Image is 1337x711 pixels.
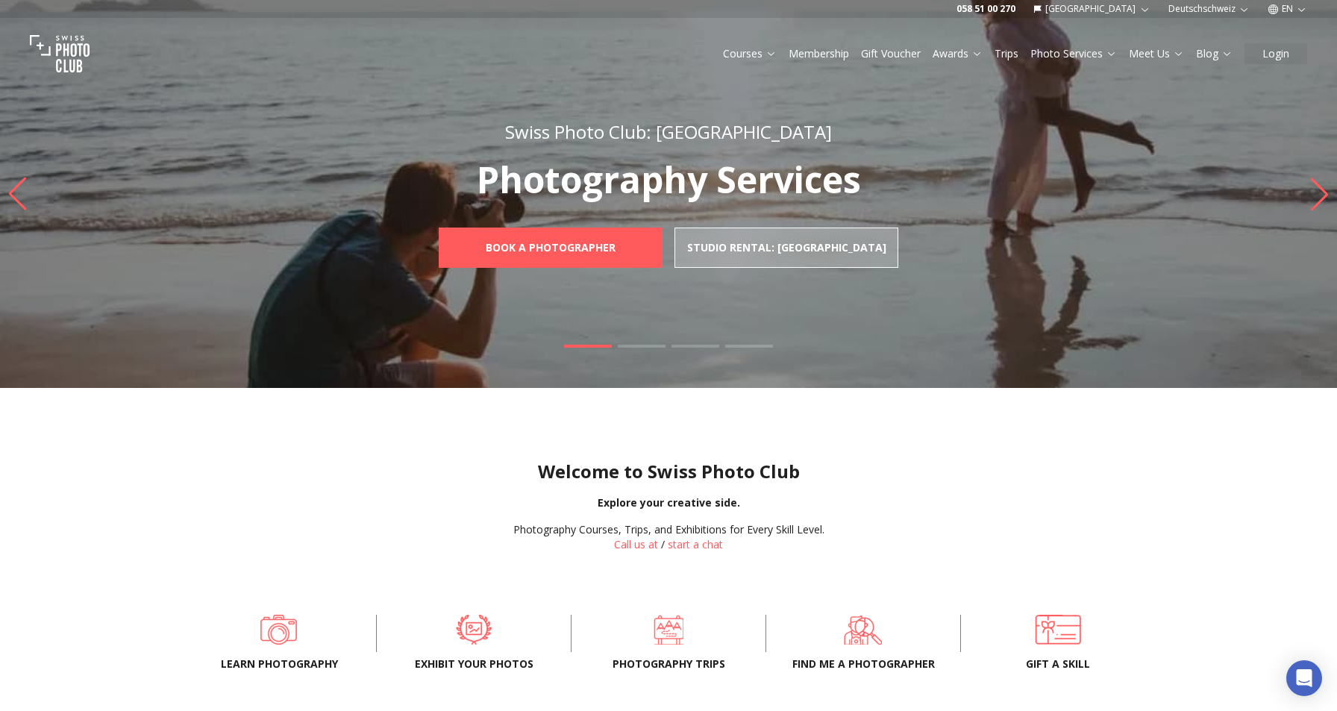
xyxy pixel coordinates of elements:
button: Photo Services [1024,43,1123,64]
div: / [513,522,824,552]
a: Trips [995,46,1018,61]
a: Learn Photography [206,615,352,645]
a: Call us at [614,537,658,551]
a: Book a photographer [439,228,663,268]
button: Membership [783,43,855,64]
button: Awards [927,43,989,64]
a: Studio Rental: [GEOGRAPHIC_DATA] [674,228,898,268]
div: Explore your creative side. [12,495,1325,510]
span: Find me a photographer [790,657,936,671]
b: Book a photographer [486,240,616,255]
button: Meet Us [1123,43,1190,64]
img: Swiss photo club [30,24,90,84]
a: 058 51 00 270 [956,3,1015,15]
div: Open Intercom Messenger [1286,660,1322,696]
b: Studio Rental: [GEOGRAPHIC_DATA] [687,240,886,255]
button: Blog [1190,43,1239,64]
button: Login [1244,43,1307,64]
button: Gift Voucher [855,43,927,64]
span: Exhibit your photos [401,657,547,671]
a: Photo Services [1030,46,1117,61]
a: Gift a skill [985,615,1131,645]
button: Trips [989,43,1024,64]
a: Find me a photographer [790,615,936,645]
span: Learn Photography [206,657,352,671]
button: start a chat [668,537,723,552]
span: Swiss Photo Club: [GEOGRAPHIC_DATA] [505,119,832,144]
a: Exhibit your photos [401,615,547,645]
a: Photography trips [595,615,742,645]
span: Gift a skill [985,657,1131,671]
div: Photography Courses, Trips, and Exhibitions for Every Skill Level. [513,522,824,537]
span: Photography trips [595,657,742,671]
p: Photography Services [406,162,931,198]
button: Courses [717,43,783,64]
a: Blog [1196,46,1233,61]
a: Membership [789,46,849,61]
a: Gift Voucher [861,46,921,61]
a: Courses [723,46,777,61]
h1: Welcome to Swiss Photo Club [12,460,1325,483]
a: Awards [933,46,983,61]
a: Meet Us [1129,46,1184,61]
